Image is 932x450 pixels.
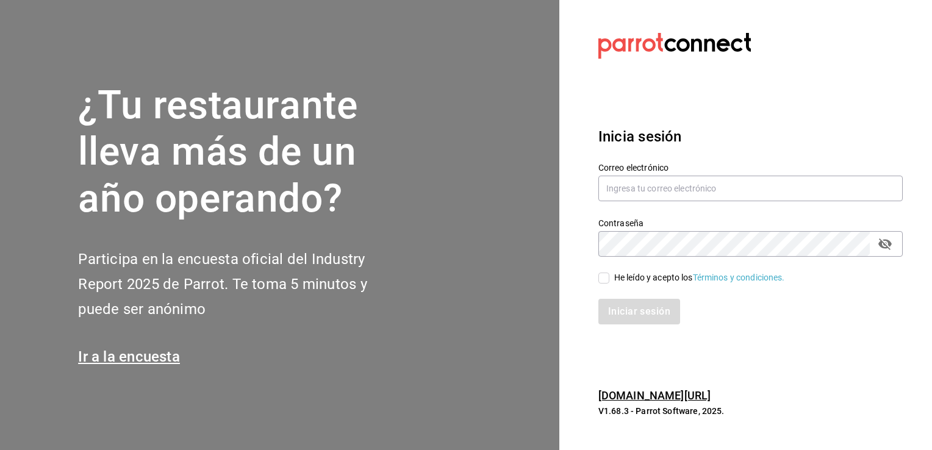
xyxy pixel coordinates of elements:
div: He leído y acepto los [614,271,785,284]
input: Ingresa tu correo electrónico [598,176,903,201]
h3: Inicia sesión [598,126,903,148]
a: Términos y condiciones. [693,273,785,282]
button: passwordField [875,234,895,254]
h2: Participa en la encuesta oficial del Industry Report 2025 de Parrot. Te toma 5 minutos y puede se... [78,247,407,321]
label: Correo electrónico [598,163,903,171]
h1: ¿Tu restaurante lleva más de un año operando? [78,82,407,223]
p: V1.68.3 - Parrot Software, 2025. [598,405,903,417]
a: Ir a la encuesta [78,348,180,365]
label: Contraseña [598,218,903,227]
a: [DOMAIN_NAME][URL] [598,389,711,402]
